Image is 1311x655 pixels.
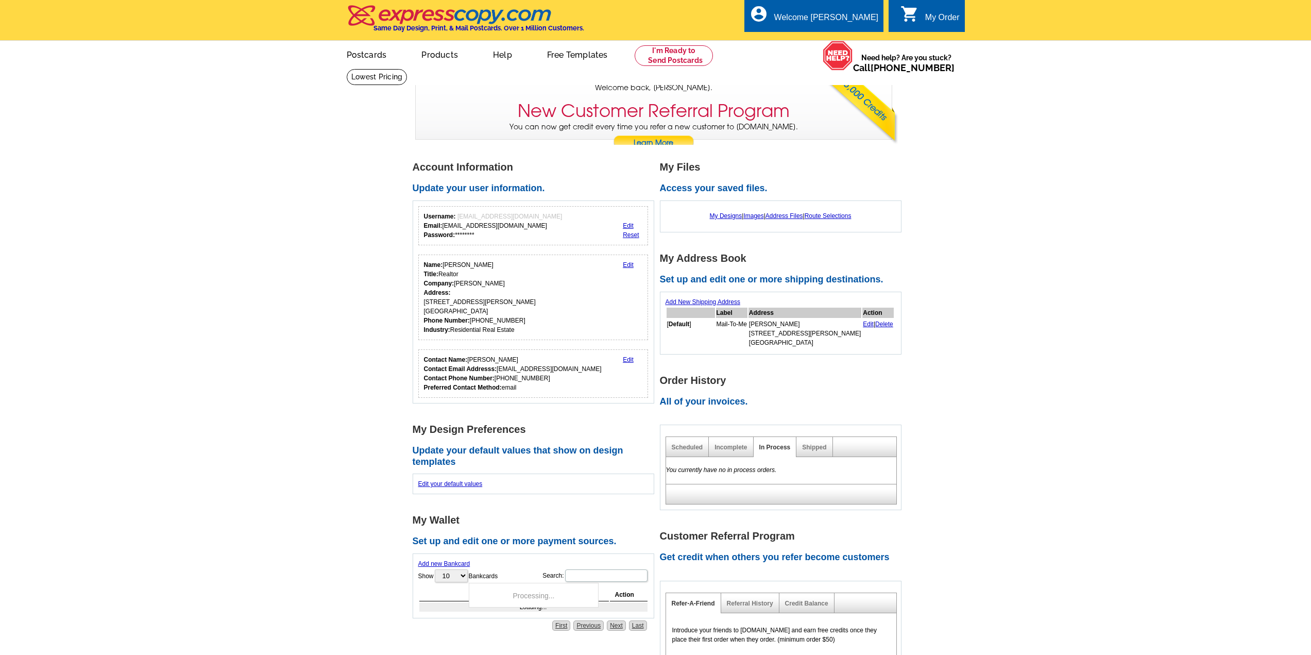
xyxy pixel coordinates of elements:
h1: My Design Preferences [413,424,660,435]
img: help [823,41,853,71]
strong: Company: [424,280,454,287]
a: Edit [623,261,634,268]
a: Add new Bankcard [418,560,470,567]
label: Search: [542,568,648,583]
h1: Account Information [413,162,660,173]
div: | | | [666,206,896,226]
select: ShowBankcards [435,569,468,582]
h1: My Files [660,162,907,173]
h2: Get credit when others you refer become customers [660,552,907,563]
p: You can now get credit every time you refer a new customer to [DOMAIN_NAME]. [416,122,892,151]
a: Address Files [765,212,803,220]
div: Who should we contact regarding order issues? [418,349,649,398]
div: Welcome [PERSON_NAME] [774,13,878,27]
strong: Password: [424,231,455,239]
a: Referral History [727,600,773,607]
h1: Order History [660,375,907,386]
h3: New Customer Referral Program [518,100,790,122]
a: Help [476,42,529,66]
h2: Set up and edit one or more shipping destinations. [660,274,907,285]
a: Last [629,620,647,631]
a: Edit [623,222,634,229]
a: Scheduled [672,444,703,451]
strong: Username: [424,213,456,220]
h1: Customer Referral Program [660,531,907,542]
a: In Process [759,444,791,451]
strong: Address: [424,289,451,296]
span: Call [853,62,955,73]
th: Action [610,589,648,601]
td: [PERSON_NAME] [STREET_ADDRESS][PERSON_NAME] [GEOGRAPHIC_DATA] [748,319,861,348]
p: Introduce your friends to [DOMAIN_NAME] and earn free credits once they place their first order w... [672,626,890,644]
span: Need help? Are you stuck? [853,53,960,73]
em: You currently have no in process orders. [666,466,777,474]
a: Shipped [802,444,826,451]
div: [PERSON_NAME] [EMAIL_ADDRESS][DOMAIN_NAME] [PHONE_NUMBER] email [424,355,602,392]
a: Add New Shipping Address [666,298,740,306]
a: Route Selections [805,212,852,220]
strong: Phone Number: [424,317,470,324]
span: [EMAIL_ADDRESS][DOMAIN_NAME] [457,213,562,220]
a: Edit your default values [418,480,483,488]
td: Loading... [419,602,648,612]
a: Refer-A-Friend [672,600,715,607]
a: shopping_cart My Order [900,11,960,24]
b: Default [669,321,690,328]
td: Mail-To-Me [716,319,747,348]
strong: Name: [424,261,443,268]
h1: My Wallet [413,515,660,526]
th: Address [748,308,861,318]
a: Images [743,212,763,220]
i: account_circle [750,5,768,23]
div: Processing... [469,583,599,608]
strong: Title: [424,271,438,278]
a: Postcards [330,42,403,66]
a: Edit [863,321,874,328]
div: [PERSON_NAME] Realtor [PERSON_NAME] [STREET_ADDRESS][PERSON_NAME] [GEOGRAPHIC_DATA] [PHONE_NUMBER... [424,260,536,334]
a: Edit [623,356,634,363]
a: Previous [573,620,604,631]
a: My Designs [710,212,742,220]
strong: Contact Phone Number: [424,375,495,382]
td: [ ] [667,319,715,348]
h1: My Address Book [660,253,907,264]
a: Next [607,620,626,631]
h2: Update your default values that show on design templates [413,445,660,467]
a: Incomplete [714,444,747,451]
a: Reset [623,231,639,239]
a: Same Day Design, Print, & Mail Postcards. Over 1 Million Customers. [347,12,584,32]
input: Search: [565,569,648,582]
div: My Order [925,13,960,27]
h4: Same Day Design, Print, & Mail Postcards. Over 1 Million Customers. [373,24,584,32]
td: | [862,319,894,348]
strong: Industry: [424,326,450,333]
a: First [552,620,570,631]
span: Welcome back, [PERSON_NAME]. [595,82,712,93]
th: Action [862,308,894,318]
h2: Access your saved files. [660,183,907,194]
h2: Set up and edit one or more payment sources. [413,536,660,547]
div: Your personal details. [418,255,649,340]
label: Show Bankcards [418,568,498,583]
th: Label [716,308,747,318]
h2: Update your user information. [413,183,660,194]
strong: Email: [424,222,442,229]
strong: Preferred Contact Method: [424,384,502,391]
a: Credit Balance [785,600,828,607]
i: shopping_cart [900,5,919,23]
strong: Contact Email Addresss: [424,365,497,373]
a: Products [405,42,474,66]
h2: All of your invoices. [660,396,907,408]
strong: Contact Name: [424,356,468,363]
a: [PHONE_NUMBER] [871,62,955,73]
a: Free Templates [531,42,624,66]
div: Your login information. [418,206,649,245]
a: Learn More [613,136,694,151]
a: Delete [875,321,893,328]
